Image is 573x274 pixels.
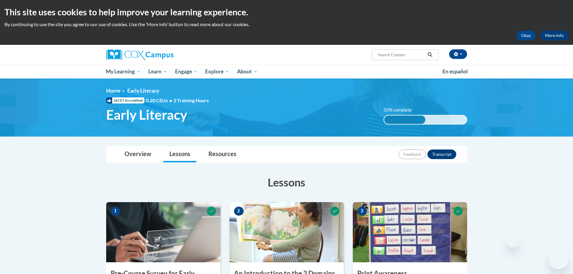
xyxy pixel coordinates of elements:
a: My Learning [102,65,145,79]
iframe: Button to launch messaging window [549,250,568,269]
a: Overview [119,146,157,162]
span: 0.20 CEUs [146,97,174,104]
a: Resources [202,146,242,162]
span: My Learning [106,68,140,75]
img: Cox Campus [106,49,174,60]
input: Search Courses [377,51,425,58]
iframe: Close message [507,236,519,248]
span: En español [442,68,468,75]
a: En español [439,65,472,78]
button: Feedback [399,149,426,159]
span: 1 [111,207,120,216]
button: Transcript [427,149,456,159]
a: Cox Campus [106,49,220,60]
img: Course Image [353,202,467,262]
a: Explore [201,65,233,79]
button: Search [425,51,434,58]
a: Learn [144,65,171,79]
div: Main menu [97,65,476,79]
span: Early Literacy [106,107,187,123]
span: Learn [148,68,167,75]
span: Early Literacy [127,88,159,94]
span: Engage [175,68,198,75]
a: About [233,65,261,79]
span: • [169,97,172,103]
img: Course Image [106,202,220,262]
a: Lessons [163,146,196,162]
p: By continuing to use the site you agree to our use of cookies. Use the ‘More info’ button to read... [5,21,568,28]
a: Home [106,88,120,94]
h3: Lessons [106,175,467,190]
img: Course Image [230,202,344,262]
span: IACET Accredited [106,97,144,103]
button: Account Settings [449,49,467,59]
span: 2 [234,207,244,216]
span: 3 [357,207,367,216]
span: 2 Training Hours [174,97,209,103]
label: 50% complete [384,107,418,113]
span: Explore [205,68,229,75]
div: 50% complete [384,115,425,124]
a: More Info [540,31,568,40]
h2: This site uses cookies to help improve your learning experience. [5,6,568,18]
span: About [237,68,257,75]
button: Okay [516,31,536,40]
a: Engage [171,65,202,79]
